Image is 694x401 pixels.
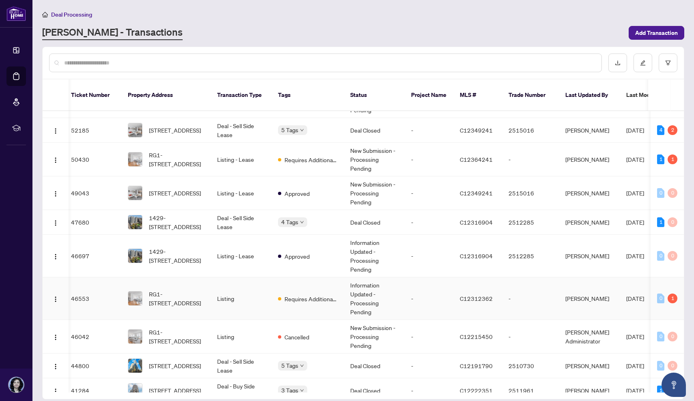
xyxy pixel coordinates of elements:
button: download [608,54,627,72]
td: New Submission - Processing Pending [344,320,405,354]
th: Transaction Type [211,79,272,111]
img: Logo [52,334,59,341]
span: C12316904 [460,219,493,226]
span: [DATE] [626,189,644,197]
span: 3 Tags [281,386,298,395]
td: Deal - Sell Side Lease [211,118,272,143]
span: Requires Additional Docs [284,155,337,164]
td: - [405,210,453,235]
button: Logo [49,124,62,137]
td: Deal - Sell Side Lease [211,210,272,235]
div: 0 [657,361,664,371]
img: Logo [52,363,59,370]
td: [PERSON_NAME] [559,143,620,176]
button: Logo [49,249,62,262]
span: [DATE] [626,295,644,302]
td: Deal Closed [344,354,405,378]
div: 0 [668,332,677,341]
span: RG1-[STREET_ADDRESS] [149,150,204,168]
td: Listing - Lease [211,235,272,277]
button: Open asap [662,373,686,397]
img: thumbnail-img [128,359,142,373]
span: C12364241 [460,156,493,163]
td: Listing [211,277,272,320]
span: 1429-[STREET_ADDRESS] [149,213,204,231]
span: [DATE] [626,362,644,369]
span: 5 Tags [281,361,298,370]
span: Approved [284,252,310,261]
span: Cancelled [284,332,309,341]
td: Listing - Lease [211,176,272,210]
img: thumbnail-img [128,384,142,397]
a: [PERSON_NAME] - Transactions [42,26,183,40]
img: logo [6,6,26,21]
span: C12349241 [460,127,493,134]
button: Logo [49,216,62,229]
td: Deal Closed [344,118,405,143]
td: New Submission - Processing Pending [344,143,405,176]
td: - [405,235,453,277]
button: Logo [49,153,62,166]
td: Deal - Sell Side Lease [211,354,272,378]
td: 2515016 [502,118,559,143]
img: thumbnail-img [128,249,142,263]
div: 0 [657,332,664,341]
img: Logo [52,220,59,226]
td: - [405,320,453,354]
button: Logo [49,292,62,305]
img: Logo [52,128,59,134]
img: thumbnail-img [128,152,142,166]
td: - [502,320,559,354]
span: down [300,388,304,392]
img: Profile Icon [9,377,24,392]
span: C12191790 [460,362,493,369]
button: filter [659,54,677,72]
td: Listing - Lease [211,143,272,176]
span: [DATE] [626,333,644,340]
img: thumbnail-img [128,292,142,305]
td: - [405,143,453,176]
img: thumbnail-img [128,123,142,137]
div: 1 [657,217,664,227]
img: thumbnail-img [128,186,142,200]
div: 1 [657,386,664,395]
button: Logo [49,384,62,397]
td: Information Updated - Processing Pending [344,235,405,277]
span: 1429-[STREET_ADDRESS] [149,247,204,265]
div: 0 [668,361,677,371]
img: Logo [52,253,59,260]
td: - [502,277,559,320]
img: Logo [52,388,59,395]
div: 1 [668,294,677,303]
div: 0 [668,188,677,198]
th: MLS # [453,79,502,111]
span: [STREET_ADDRESS] [149,361,201,370]
td: - [405,118,453,143]
span: 5 Tags [281,125,298,135]
td: - [405,277,453,320]
th: Ticket Number [65,79,121,111]
th: Property Address [121,79,211,111]
th: Trade Number [502,79,559,111]
span: Requires Additional Docs [284,294,337,303]
td: [PERSON_NAME] Administrator [559,320,620,354]
span: C12215450 [460,333,493,340]
th: Status [344,79,405,111]
span: [DATE] [626,127,644,134]
td: 46697 [65,235,121,277]
div: 0 [657,251,664,261]
span: [STREET_ADDRESS] [149,189,201,197]
span: C12349241 [460,189,493,197]
td: 47680 [65,210,121,235]
button: Add Transaction [629,26,684,40]
td: [PERSON_NAME] [559,235,620,277]
div: 0 [668,217,677,227]
button: Logo [49,330,62,343]
td: 2515016 [502,176,559,210]
span: Add Transaction [635,26,678,39]
div: 0 [657,188,664,198]
td: - [405,176,453,210]
td: 46042 [65,320,121,354]
td: New Submission - Processing Pending [344,176,405,210]
div: 1 [668,154,677,164]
